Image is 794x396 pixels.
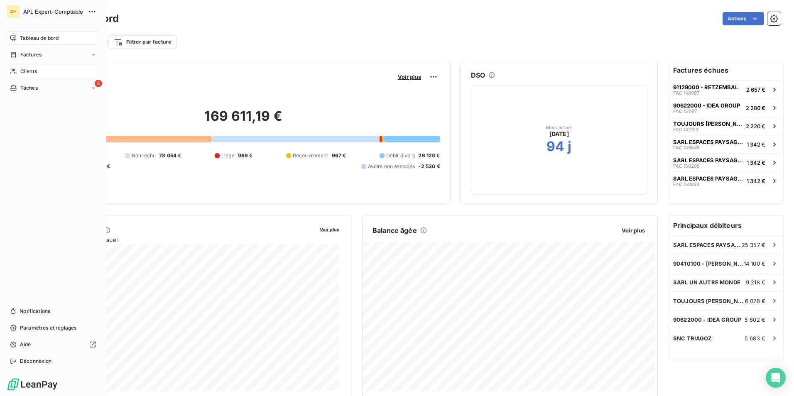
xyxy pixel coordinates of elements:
span: 1 342 € [747,141,765,148]
span: 2 280 € [746,105,765,111]
span: 91129000 - RETZEMBAL [673,84,738,90]
span: 90622000 - IDEA GROUP [673,316,741,323]
button: 90622000 - IDEA GROUPFAC 1511972 280 € [668,98,784,117]
button: Voir plus [317,225,342,233]
button: TOUJOURS [PERSON_NAME]FAC 1421322 220 € [668,117,784,135]
span: 4 [95,80,102,87]
span: TOUJOURS [PERSON_NAME] [673,298,745,304]
button: Filtrer par facture [108,35,176,49]
span: 90622000 - IDEA GROUP [673,102,740,109]
img: Logo LeanPay [7,378,58,391]
span: FAC 142132 [673,127,698,132]
a: Aide [7,338,99,351]
span: Notifications [20,308,50,315]
span: FAC 149845 [673,145,700,150]
span: APL Expert-Comptable [23,8,83,15]
span: SARL ESPACES PAYSAGES PROPRETE [673,242,742,248]
button: 91129000 - RETZEMBALFAC 1489972 657 € [668,80,784,98]
h6: DSO [471,70,485,80]
span: Tableau de bord [20,34,59,42]
h6: Factures échues [668,60,784,80]
div: AE [7,5,20,18]
button: SARL ESPACES PAYSAGES PROPRETEFAC 1502091 342 € [668,153,784,171]
span: TOUJOURS [PERSON_NAME] [673,120,743,127]
span: 5 683 € [745,335,765,342]
button: SARL ESPACES PAYSAGES PROPRETEFAC 1498451 342 € [668,135,784,153]
span: Voir plus [398,73,421,80]
span: 1 342 € [747,159,765,166]
span: SARL ESPACES PAYSAGES PROPRETE [673,175,743,182]
span: 90410100 - [PERSON_NAME] & [PERSON_NAME] [673,260,744,267]
button: Actions [723,12,764,25]
h2: 169 611,19 € [47,108,440,133]
span: Aide [20,341,31,348]
span: [DATE] [549,130,569,138]
span: Avoirs non associés [368,163,415,170]
span: 2 657 € [746,86,765,93]
span: Mois actuel [546,125,572,130]
button: Voir plus [619,227,647,234]
span: 2 220 € [746,123,765,130]
span: SNC TRIAGOZ [673,335,712,342]
span: Non-échu [132,152,156,159]
span: -2 530 € [418,163,440,170]
span: Voir plus [622,227,645,234]
span: FAC 148997 [673,90,699,95]
button: Voir plus [395,73,424,81]
span: Tâches [20,84,38,92]
span: SARL UN AUTRE MONDE [673,279,740,286]
span: Déconnexion [20,357,52,365]
span: 9 218 € [746,279,765,286]
span: 969 € [238,152,253,159]
span: 25 357 € [742,242,765,248]
div: Open Intercom Messenger [766,368,786,388]
span: 78 054 € [159,152,181,159]
button: SARL ESPACES PAYSAGES PROPRETEFAC 1506241 342 € [668,171,784,190]
h6: Balance âgée [372,225,417,235]
span: Paramètres et réglages [20,324,76,332]
span: 967 € [332,152,346,159]
span: SARL ESPACES PAYSAGES PROPRETE [673,157,743,164]
span: FAC 150209 [673,164,700,169]
h6: Principaux débiteurs [668,215,784,235]
span: Débit divers [386,152,415,159]
h2: 94 [546,138,564,155]
span: 6 078 € [745,298,765,304]
span: 1 342 € [747,178,765,184]
span: 14 100 € [744,260,765,267]
span: Clients [20,68,37,75]
span: Chiffre d'affaires mensuel [47,235,314,244]
span: Litige [221,152,235,159]
span: SARL ESPACES PAYSAGES PROPRETE [673,139,743,145]
span: Recouvrement [293,152,328,159]
span: 5 802 € [745,316,765,323]
span: 26 120 € [418,152,440,159]
h2: j [568,138,571,155]
span: Voir plus [320,227,339,232]
span: Factures [20,51,42,59]
span: FAC 151197 [673,109,697,114]
span: FAC 150624 [673,182,700,187]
